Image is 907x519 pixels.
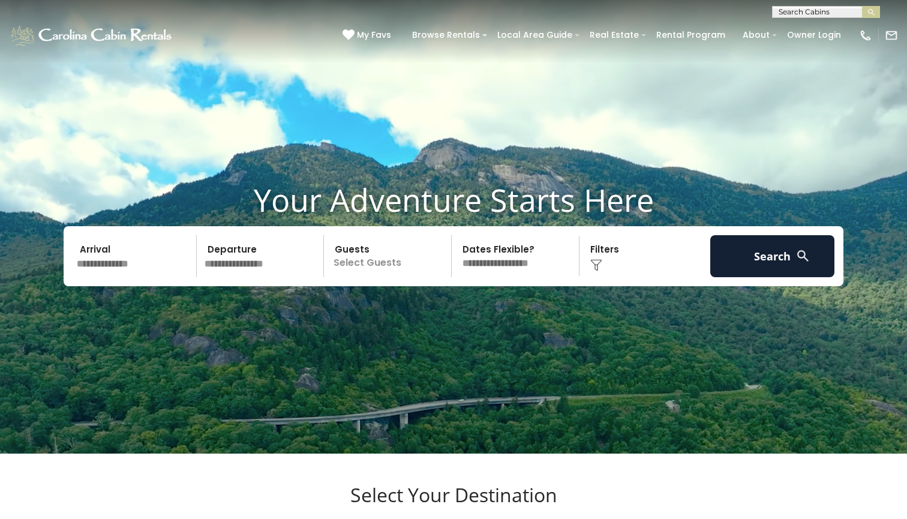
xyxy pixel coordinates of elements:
[885,29,898,42] img: mail-regular-white.png
[343,29,394,42] a: My Favs
[328,235,451,277] p: Select Guests
[737,26,776,44] a: About
[590,259,602,271] img: filter--v1.png
[781,26,847,44] a: Owner Login
[491,26,578,44] a: Local Area Guide
[584,26,645,44] a: Real Estate
[650,26,731,44] a: Rental Program
[795,248,810,263] img: search-regular-white.png
[9,181,898,218] h1: Your Adventure Starts Here
[9,23,175,47] img: White-1-1-2.png
[710,235,834,277] button: Search
[357,29,391,41] span: My Favs
[406,26,486,44] a: Browse Rentals
[859,29,872,42] img: phone-regular-white.png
